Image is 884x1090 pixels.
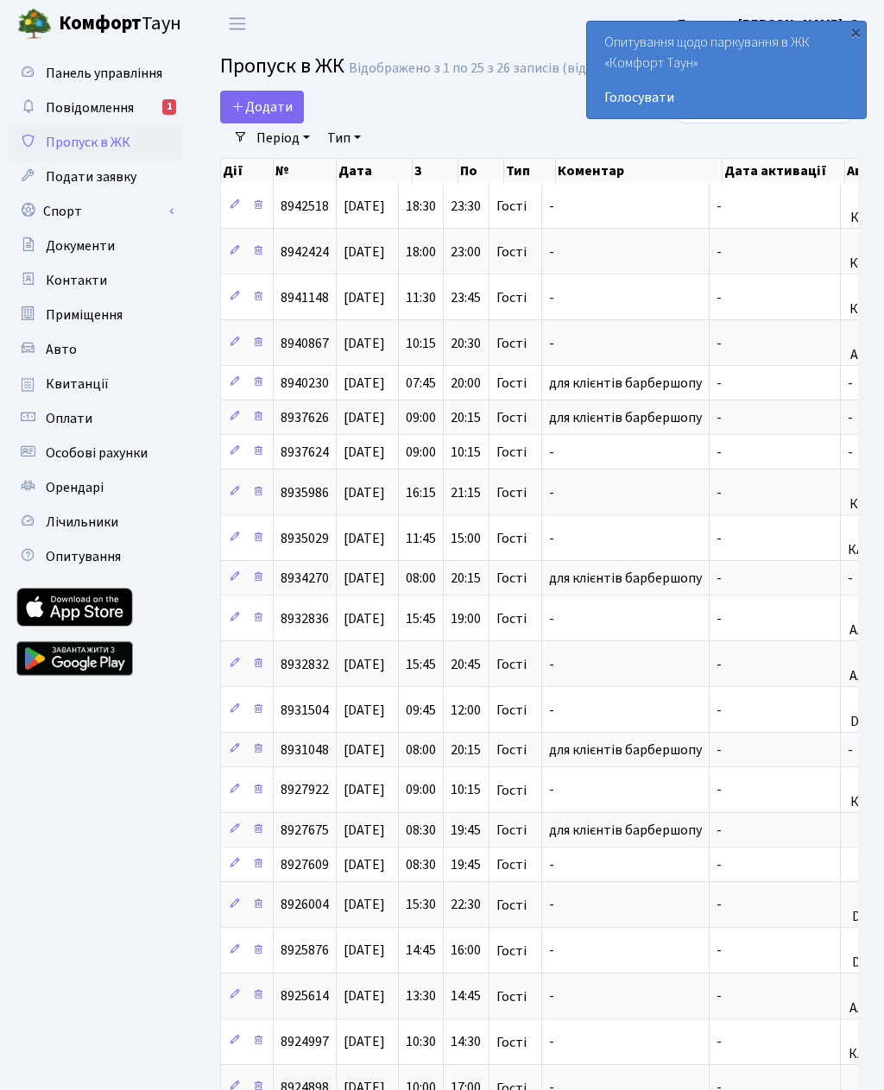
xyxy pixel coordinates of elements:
[344,374,385,393] span: [DATE]
[413,159,458,183] th: З
[549,408,702,427] span: для клієнтів барбершопу
[406,942,436,961] span: 14:45
[496,944,527,958] span: Гості
[717,942,722,961] span: -
[496,823,527,837] span: Гості
[9,539,181,574] a: Опитування
[281,987,329,1006] span: 8925614
[46,409,92,428] span: Оплати
[406,408,436,427] span: 09:00
[549,781,554,800] span: -
[549,569,702,588] span: для клієнтів барбершопу
[549,655,554,674] span: -
[451,288,481,307] span: 23:45
[451,896,481,915] span: 22:30
[496,703,527,717] span: Гості
[717,334,722,353] span: -
[848,408,853,427] span: -
[344,243,385,261] span: [DATE]
[281,821,329,840] span: 8927675
[46,340,77,359] span: Авто
[549,443,554,462] span: -
[496,743,527,757] span: Гості
[281,781,329,800] span: 8927922
[216,9,259,38] button: Переключити навігацію
[496,376,527,390] span: Гості
[9,505,181,539] a: Лічильники
[220,51,344,81] span: Пропуск в ЖК
[162,99,176,115] div: 1
[406,896,436,915] span: 15:30
[406,701,436,720] span: 09:45
[349,60,749,77] div: Відображено з 1 по 25 з 26 записів (відфільтровано з 25 записів).
[281,701,329,720] span: 8931504
[344,701,385,720] span: [DATE]
[717,701,722,720] span: -
[717,821,722,840] span: -
[496,858,527,872] span: Гості
[281,855,329,874] span: 8927609
[717,483,722,502] span: -
[281,483,329,502] span: 8935986
[344,1033,385,1052] span: [DATE]
[344,855,385,874] span: [DATE]
[406,987,436,1006] span: 13:30
[451,942,481,961] span: 16:00
[344,408,385,427] span: [DATE]
[9,160,181,194] a: Подати заявку
[451,197,481,216] span: 23:30
[556,159,723,183] th: Коментар
[281,443,329,462] span: 8937624
[281,334,329,353] span: 8940867
[274,159,337,183] th: №
[406,740,436,759] span: 08:00
[406,655,436,674] span: 15:45
[549,740,702,759] span: для клієнтів барбершопу
[281,1033,329,1052] span: 8924997
[496,784,527,797] span: Гості
[281,243,329,261] span: 8942424
[59,9,181,39] span: Таун
[549,243,554,261] span: -
[717,443,722,462] span: -
[406,197,436,216] span: 18:30
[717,655,722,674] span: -
[717,569,722,588] span: -
[458,159,504,183] th: По
[451,443,481,462] span: 10:15
[281,569,329,588] span: 8934270
[587,22,866,118] div: Опитування щодо паркування в ЖК «Комфорт Таун»
[59,9,142,37] b: Комфорт
[549,374,702,393] span: для клієнтів барбершопу
[847,23,864,41] div: ×
[451,408,481,427] span: 20:15
[549,609,554,628] span: -
[496,445,527,459] span: Гості
[717,529,722,548] span: -
[451,374,481,393] span: 20:00
[717,855,722,874] span: -
[281,288,329,307] span: 8941148
[496,411,527,425] span: Гості
[406,609,436,628] span: 15:45
[496,532,527,545] span: Гості
[344,609,385,628] span: [DATE]
[46,167,136,186] span: Подати заявку
[717,740,722,759] span: -
[344,821,385,840] span: [DATE]
[406,443,436,462] span: 09:00
[406,483,436,502] span: 16:15
[496,199,527,213] span: Гості
[451,655,481,674] span: 20:45
[496,571,527,585] span: Гості
[496,658,527,671] span: Гості
[717,408,722,427] span: -
[549,896,554,915] span: -
[451,781,481,800] span: 10:15
[406,288,436,307] span: 11:30
[549,288,554,307] span: -
[717,781,722,800] span: -
[496,337,527,350] span: Гості
[9,91,181,125] a: Повідомлення1
[717,243,722,261] span: -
